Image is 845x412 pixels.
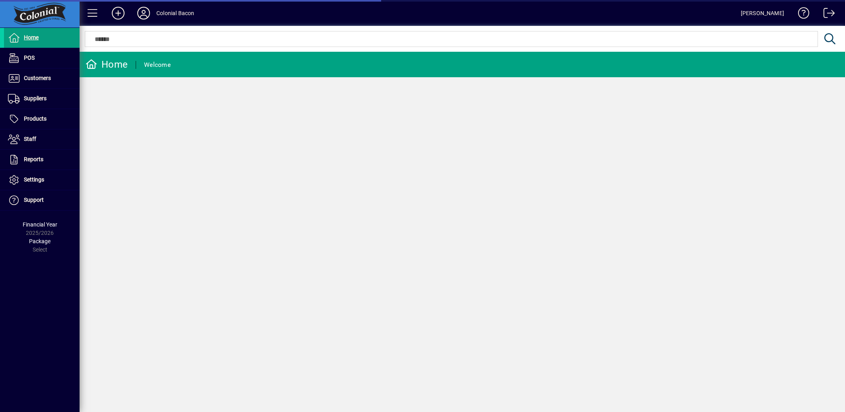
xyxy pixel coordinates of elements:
[792,2,810,27] a: Knowledge Base
[24,95,47,102] span: Suppliers
[4,68,80,88] a: Customers
[24,156,43,162] span: Reports
[4,150,80,170] a: Reports
[86,58,128,71] div: Home
[23,221,57,228] span: Financial Year
[144,59,171,71] div: Welcome
[4,109,80,129] a: Products
[24,136,36,142] span: Staff
[4,170,80,190] a: Settings
[24,34,39,41] span: Home
[24,75,51,81] span: Customers
[818,2,835,27] a: Logout
[105,6,131,20] button: Add
[4,129,80,149] a: Staff
[131,6,156,20] button: Profile
[29,238,51,244] span: Package
[156,7,194,20] div: Colonial Bacon
[4,190,80,210] a: Support
[741,7,784,20] div: [PERSON_NAME]
[4,89,80,109] a: Suppliers
[24,115,47,122] span: Products
[4,48,80,68] a: POS
[24,176,44,183] span: Settings
[24,197,44,203] span: Support
[24,55,35,61] span: POS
